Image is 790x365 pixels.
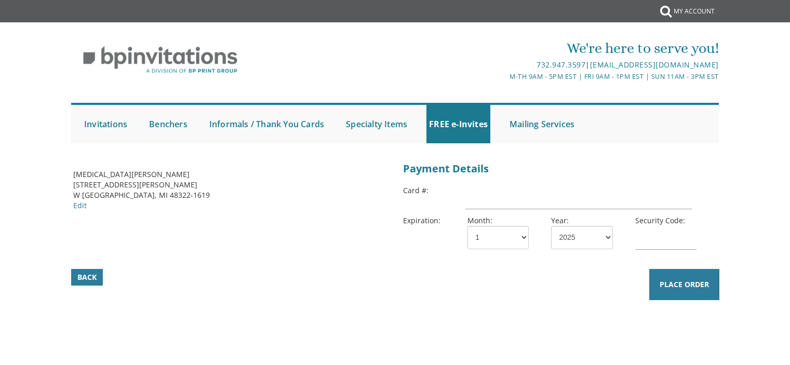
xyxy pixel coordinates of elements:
[73,190,387,200] p: W [GEOGRAPHIC_DATA], MI 48322-1619
[460,215,543,249] div: Month:
[403,184,466,197] div: Card #:
[660,279,709,290] span: Place Order
[207,105,327,143] a: Informals / Thank You Cards
[288,71,719,82] div: M-Th 9am - 5pm EST | Fri 9am - 1pm EST | Sun 11am - 3pm EST
[288,38,719,59] div: We're here to serve you!
[590,60,719,70] a: [EMAIL_ADDRESS][DOMAIN_NAME]
[71,38,249,82] img: BP Invitation Loft
[77,272,97,282] span: Back
[343,105,410,143] a: Specialty Items
[82,105,130,143] a: Invitations
[426,105,490,143] a: FREE e-Invites
[746,323,780,355] iframe: chat widget
[627,215,711,254] div: Security Code:
[543,215,627,249] div: Year:
[73,200,87,210] a: Edit
[288,59,719,71] div: |
[73,169,387,180] p: [MEDICAL_DATA][PERSON_NAME]
[403,159,717,179] div: Payment Details
[403,214,466,227] div: Expiration:
[146,105,190,143] a: Benchers
[73,180,387,190] p: [STREET_ADDRESS][PERSON_NAME]
[71,269,103,286] a: Back
[649,269,719,300] button: Place Order
[507,105,577,143] a: Mailing Services
[537,60,585,70] a: 732.947.3597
